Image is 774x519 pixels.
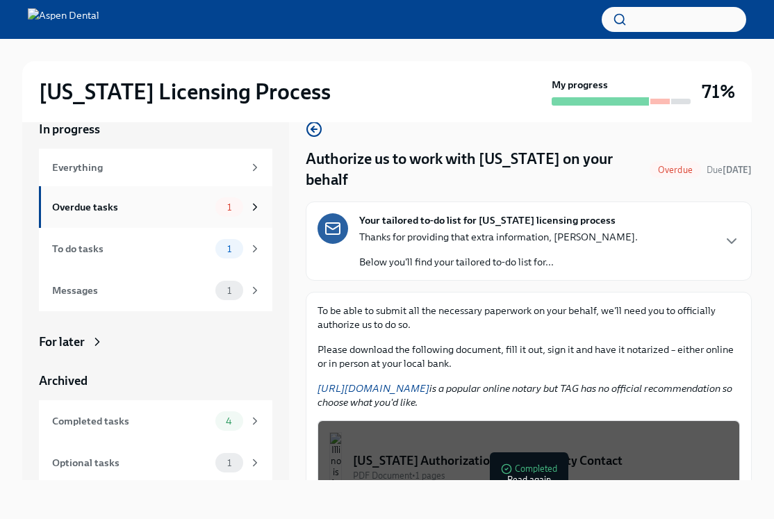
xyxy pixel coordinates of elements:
h4: Authorize us to work with [US_STATE] on your behalf [306,149,644,190]
h3: 71% [702,79,735,104]
a: Completed tasks4 [39,400,272,442]
a: Optional tasks1 [39,442,272,484]
a: Messages1 [39,270,272,311]
a: Everything [39,149,272,186]
p: Thanks for providing that extra information, [PERSON_NAME]. [359,230,638,244]
div: Everything [52,160,243,175]
img: Illinois Authorization for Third Party Contact [329,432,342,516]
a: Archived [39,372,272,389]
p: To be able to submit all the necessary paperwork on your behalf, we'll need you to officially aut... [318,304,740,331]
span: 4 [217,416,240,427]
span: 1 [219,286,240,296]
a: Overdue tasks1 [39,186,272,228]
span: 1 [219,458,240,468]
div: Completed tasks [52,413,210,429]
strong: [DATE] [723,165,752,175]
div: Overdue tasks [52,199,210,215]
p: Please download the following document, fill it out, sign it and have it notarized – either onlin... [318,343,740,370]
img: Aspen Dental [28,8,99,31]
a: To do tasks1 [39,228,272,270]
div: To do tasks [52,241,210,256]
p: Below you'll find your tailored to-do list for... [359,255,638,269]
span: Overdue [650,165,701,175]
span: August 23rd, 2025 09:00 [707,163,752,176]
h2: [US_STATE] Licensing Process [39,78,331,106]
a: In progress [39,121,272,138]
span: 1 [219,244,240,254]
div: Optional tasks [52,455,210,470]
strong: Your tailored to-do list for [US_STATE] licensing process [359,213,616,227]
span: 1 [219,202,240,213]
div: PDF Document • 1 pages [353,469,728,482]
div: Messages [52,283,210,298]
div: [US_STATE] Authorization for Third Party Contact [353,452,728,469]
a: For later [39,333,272,350]
a: [URL][DOMAIN_NAME] [318,382,429,395]
em: is a popular online notary but TAG has no official recommendation so choose what you'd like. [318,382,732,409]
div: For later [39,333,85,350]
strong: My progress [552,78,608,92]
span: Due [707,165,752,175]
